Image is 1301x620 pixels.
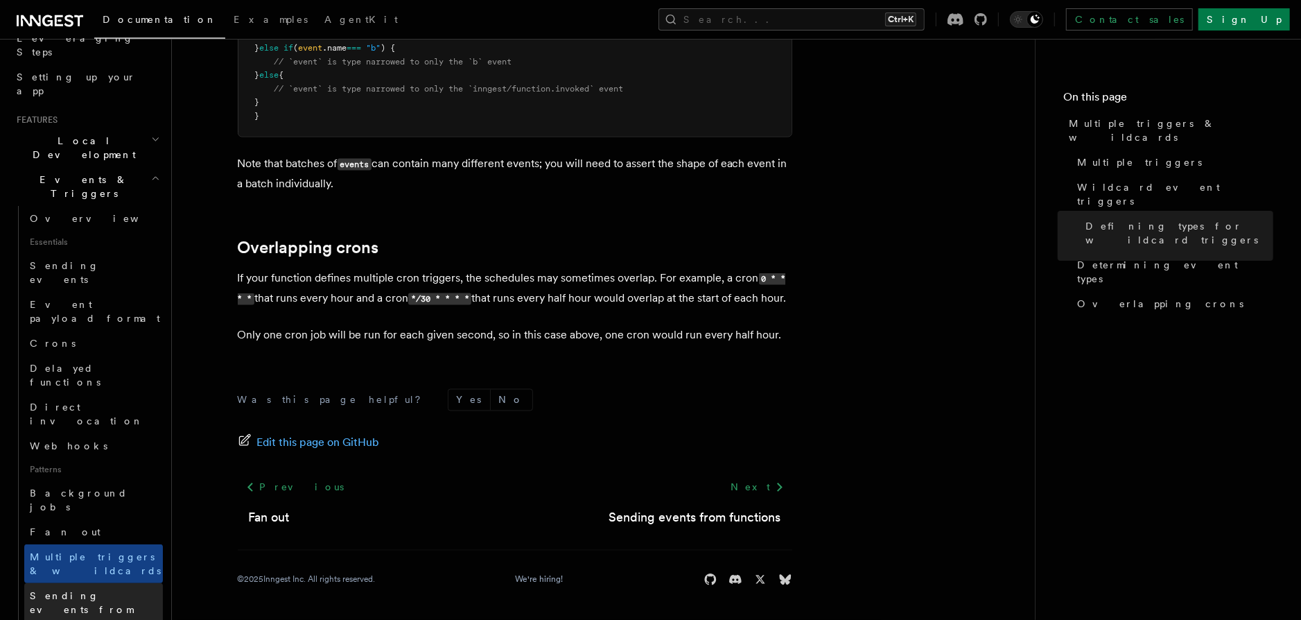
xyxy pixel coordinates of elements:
[260,70,279,80] span: else
[1085,219,1273,247] span: Defining types for wildcard triggers
[238,238,379,257] a: Overlapping crons
[238,268,792,309] p: If your function defines multiple cron triggers, the schedules may sometimes overlap. For example...
[30,402,143,427] span: Direct invocation
[1010,11,1043,28] button: Toggle dark mode
[1063,89,1273,111] h4: On this page
[274,84,624,94] span: // `event` is type narrowed to only the `inngest/function.invoked` event
[255,111,260,121] span: }
[255,70,260,80] span: }
[260,43,279,53] span: else
[516,574,564,585] a: We're hiring!
[11,26,163,64] a: Leveraging Steps
[324,14,398,25] span: AgentKit
[11,128,163,167] button: Local Development
[367,43,381,53] span: "b"
[30,363,101,388] span: Delayed functions
[238,475,352,500] a: Previous
[249,508,290,528] a: Fan out
[448,390,490,411] button: Yes
[1077,155,1202,169] span: Multiple triggers
[609,508,781,528] a: Sending events from functions
[338,159,372,171] code: events
[1072,252,1273,291] a: Determining event types
[24,481,163,519] a: Background jobs
[1077,297,1243,311] span: Overlapping crons
[1198,8,1290,31] a: Sign Up
[11,173,151,200] span: Events & Triggers
[238,433,380,453] a: Edit this page on GitHub
[238,574,376,585] div: © 2025 Inngest Inc. All rights reserved.
[1072,150,1273,175] a: Multiple triggers
[255,97,260,107] span: }
[279,70,284,80] span: {
[24,544,163,583] a: Multiple triggers & wildcards
[30,551,161,576] span: Multiple triggers & wildcards
[491,390,532,411] button: No
[30,440,107,451] span: Webhooks
[257,433,380,453] span: Edit this page on GitHub
[885,12,916,26] kbd: Ctrl+K
[1077,180,1273,208] span: Wildcard event triggers
[658,8,925,31] button: Search...Ctrl+K
[1072,175,1273,214] a: Wildcard event triggers
[30,526,101,537] span: Fan out
[30,338,76,349] span: Crons
[17,71,136,96] span: Setting up your app
[11,114,58,126] span: Features
[316,4,406,37] a: AgentKit
[30,260,99,285] span: Sending events
[284,43,294,53] span: if
[24,253,163,292] a: Sending events
[274,57,512,67] span: // `event` is type narrowed to only the `b` event
[722,475,792,500] a: Next
[24,356,163,395] a: Delayed functions
[1077,258,1273,286] span: Determining event types
[1080,214,1273,252] a: Defining types for wildcard triggers
[103,14,217,25] span: Documentation
[234,14,308,25] span: Examples
[30,213,173,224] span: Overview
[11,64,163,103] a: Setting up your app
[1069,117,1273,144] span: Multiple triggers & wildcards
[11,134,151,162] span: Local Development
[381,43,396,53] span: ) {
[24,292,163,331] a: Event payload format
[1072,291,1273,316] a: Overlapping crons
[323,43,347,53] span: .name
[24,519,163,544] a: Fan out
[225,4,316,37] a: Examples
[24,433,163,458] a: Webhooks
[24,231,163,253] span: Essentials
[255,43,260,53] span: }
[30,488,128,513] span: Background jobs
[24,331,163,356] a: Crons
[11,167,163,206] button: Events & Triggers
[24,206,163,231] a: Overview
[1066,8,1193,31] a: Contact sales
[238,393,431,407] p: Was this page helpful?
[24,458,163,481] span: Patterns
[347,43,362,53] span: ===
[299,43,323,53] span: event
[94,4,225,39] a: Documentation
[1063,111,1273,150] a: Multiple triggers & wildcards
[294,43,299,53] span: (
[30,299,160,324] span: Event payload format
[24,395,163,433] a: Direct invocation
[238,154,792,193] p: Note that batches of can contain many different events; you will need to assert the shape of each...
[238,325,792,345] p: Only one cron job will be run for each given second, so in this case above, one cron would run ev...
